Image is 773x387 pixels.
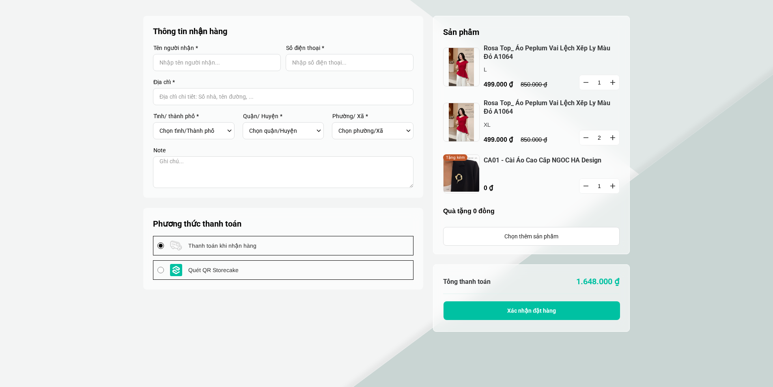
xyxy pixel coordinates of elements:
[249,124,314,138] select: Select district
[188,241,256,250] span: Thanh toán khi nhận hàng
[338,124,404,138] select: Select commune
[443,154,467,161] p: Tặng kèm
[443,207,620,215] h4: Quà tặng 0 đồng
[170,264,182,276] img: payment logo
[153,88,413,105] input: Input address with auto completion
[170,240,182,252] img: payment logo
[507,307,556,314] span: Xác nhận đặt hàng
[484,65,564,74] p: L
[243,113,324,119] label: Quận/ Huyện *
[286,45,413,51] label: Số điện thoại *
[153,147,413,153] label: Note
[444,301,620,320] button: Xác nhận đặt hàng
[159,124,225,138] select: Select province
[157,242,164,249] input: payment logo Thanh toán khi nhận hàng
[443,227,620,246] a: Chọn thêm sản phẩm
[443,26,620,38] h5: Sản phẩm
[286,54,413,71] input: Input Nhập số điện thoại...
[484,156,620,165] a: CA01 - Cài Áo Cao Cấp NGOC HA Design
[484,79,565,89] p: 499.000 ₫
[532,275,620,288] p: 1.648.000 ₫
[579,179,619,193] input: Quantity input
[153,54,281,71] input: Input Nhập tên người nhận...
[484,183,565,193] p: 0 ₫
[153,79,413,85] label: Địa chỉ *
[153,45,281,51] label: Tên người nhận *
[153,218,413,230] h5: Phương thức thanh toán
[443,278,532,285] h6: Tổng thanh toán
[579,75,619,90] input: Quantity input
[153,26,414,37] p: Thông tin nhận hàng
[484,120,564,129] p: XL
[444,232,619,241] div: Chọn thêm sản phẩm
[153,113,235,119] label: Tỉnh/ thành phố *
[484,134,565,145] p: 499.000 ₫
[579,130,619,145] input: Quantity input
[443,48,480,86] img: jpeg.jpeg
[521,81,557,88] p: 850.000 ₫
[484,99,620,116] a: Rosa Top_ Áo Peplum Vai Lệch Xếp Ly Màu Đỏ A1064
[443,103,480,142] img: jpeg.jpeg
[188,266,239,275] span: Quét QR Storecake
[521,136,557,143] p: 850.000 ₫
[332,113,413,119] label: Phường/ Xã *
[484,44,620,61] a: Rosa Top_ Áo Peplum Vai Lệch Xếp Ly Màu Đỏ A1064
[443,154,480,193] img: jpeg.jpeg
[157,267,164,273] input: payment logo Quét QR Storecake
